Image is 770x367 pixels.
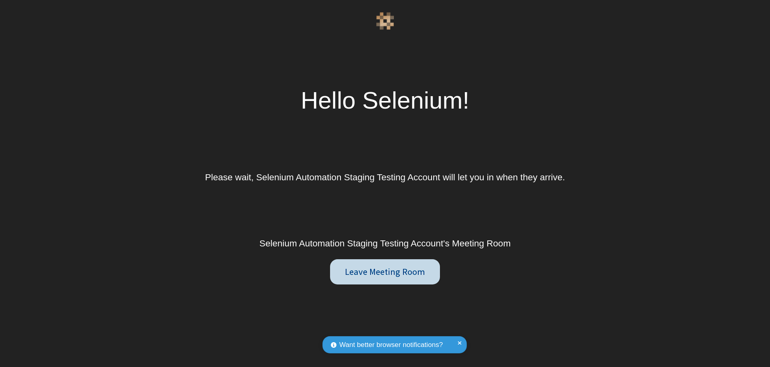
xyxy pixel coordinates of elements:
[376,12,394,30] img: QA Selenium DO NOT DELETE OR CHANGE
[259,237,511,250] div: Selenium Automation Staging Testing Account's Meeting Room
[339,340,443,350] span: Want better browser notifications?
[301,83,469,119] div: Hello Selenium!
[330,259,440,285] button: Leave Meeting Room
[205,171,565,184] div: Please wait, Selenium Automation Staging Testing Account will let you in when they arrive.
